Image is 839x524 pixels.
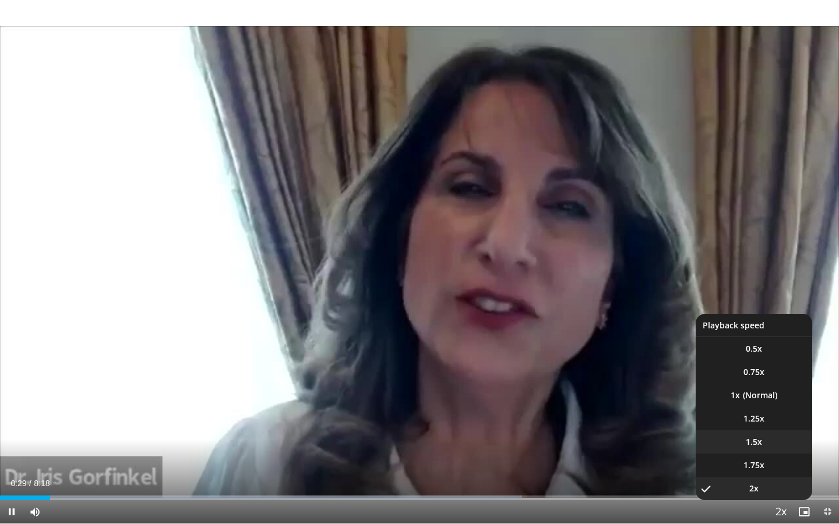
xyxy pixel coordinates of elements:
[731,390,740,401] span: 1x
[769,500,792,523] button: Playback Rate
[792,500,816,523] button: Enable picture-in-picture mode
[23,500,47,523] button: Mute
[743,459,764,471] span: 1.75x
[746,436,762,448] span: 1.5x
[34,479,50,488] span: 8:18
[816,500,839,523] button: Exit Fullscreen
[749,483,759,494] span: 2x
[10,479,26,488] span: 0:29
[746,343,762,355] span: 0.5x
[743,413,764,424] span: 1.25x
[743,366,764,378] span: 0.75x
[29,479,31,488] span: /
